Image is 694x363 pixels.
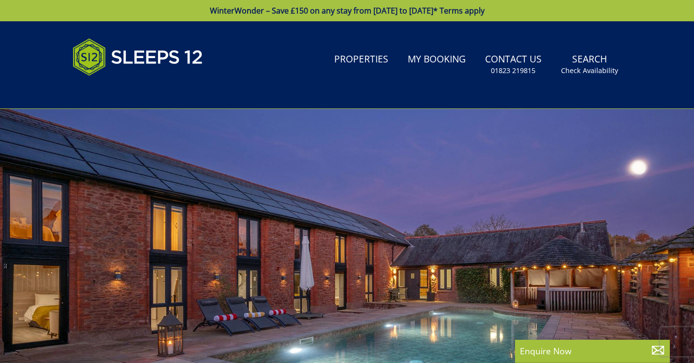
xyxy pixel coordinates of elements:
img: Sleeps 12 [73,33,203,81]
p: Enquire Now [520,345,665,357]
small: 01823 219815 [491,66,535,76]
a: SearchCheck Availability [557,49,622,80]
a: My Booking [404,49,470,71]
a: Contact Us01823 219815 [481,49,546,80]
iframe: Customer reviews powered by Trustpilot [68,87,169,95]
a: Properties [330,49,392,71]
small: Check Availability [561,66,618,76]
